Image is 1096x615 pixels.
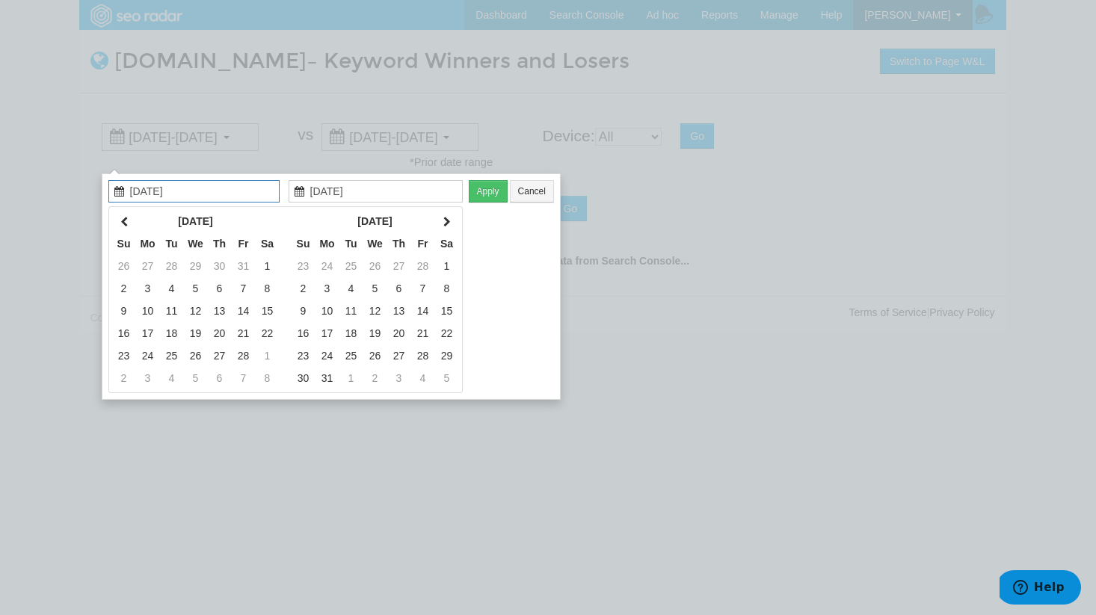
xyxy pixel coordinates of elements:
[315,210,435,232] th: [DATE]
[292,255,315,277] td: 23
[339,344,363,367] td: 25
[232,277,256,300] td: 7
[184,277,208,300] td: 5
[363,367,387,389] td: 2
[363,277,387,300] td: 5
[292,232,315,255] th: Su
[256,232,280,255] th: Sa
[387,322,411,344] td: 20
[411,367,435,389] td: 4
[208,300,232,322] td: 13
[160,255,184,277] td: 28
[160,300,184,322] td: 11
[435,255,459,277] td: 1
[292,322,315,344] td: 16
[184,300,208,322] td: 12
[315,232,339,255] th: Mo
[184,255,208,277] td: 29
[136,210,256,232] th: [DATE]
[315,255,339,277] td: 24
[184,367,208,389] td: 5
[363,232,387,255] th: We
[256,344,280,367] td: 1
[435,300,459,322] td: 15
[136,277,160,300] td: 3
[411,344,435,367] td: 28
[232,232,256,255] th: Fr
[208,367,232,389] td: 6
[160,344,184,367] td: 25
[256,255,280,277] td: 1
[315,367,339,389] td: 31
[136,232,160,255] th: Mo
[292,277,315,300] td: 2
[435,344,459,367] td: 29
[136,300,160,322] td: 10
[387,367,411,389] td: 3
[232,367,256,389] td: 7
[112,367,136,389] td: 2
[256,300,280,322] td: 15
[292,367,315,389] td: 30
[256,367,280,389] td: 8
[160,367,184,389] td: 4
[387,255,411,277] td: 27
[435,232,459,255] th: Sa
[112,344,136,367] td: 23
[136,367,160,389] td: 3
[112,232,136,255] th: Su
[160,322,184,344] td: 18
[256,322,280,344] td: 22
[363,344,387,367] td: 26
[315,322,339,344] td: 17
[469,180,508,203] button: Apply
[112,322,136,344] td: 16
[387,232,411,255] th: Th
[232,255,256,277] td: 31
[387,344,411,367] td: 27
[112,300,136,322] td: 9
[411,277,435,300] td: 7
[363,322,387,344] td: 19
[339,300,363,322] td: 11
[435,322,459,344] td: 22
[160,232,184,255] th: Tu
[339,322,363,344] td: 18
[136,255,160,277] td: 27
[339,232,363,255] th: Tu
[387,300,411,322] td: 13
[112,255,136,277] td: 26
[363,300,387,322] td: 12
[435,367,459,389] td: 5
[184,344,208,367] td: 26
[232,322,256,344] td: 21
[411,322,435,344] td: 21
[136,344,160,367] td: 24
[339,255,363,277] td: 25
[232,300,256,322] td: 14
[184,232,208,255] th: We
[315,277,339,300] td: 3
[136,322,160,344] td: 17
[256,277,280,300] td: 8
[184,322,208,344] td: 19
[292,344,315,367] td: 23
[1000,570,1081,608] iframe: Opens a widget where you can find more information
[208,277,232,300] td: 6
[315,344,339,367] td: 24
[411,255,435,277] td: 28
[315,300,339,322] td: 10
[112,277,136,300] td: 2
[411,232,435,255] th: Fr
[208,232,232,255] th: Th
[208,255,232,277] td: 30
[510,180,554,203] button: Cancel
[411,300,435,322] td: 14
[232,344,256,367] td: 28
[208,344,232,367] td: 27
[339,277,363,300] td: 4
[292,300,315,322] td: 9
[387,277,411,300] td: 6
[339,367,363,389] td: 1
